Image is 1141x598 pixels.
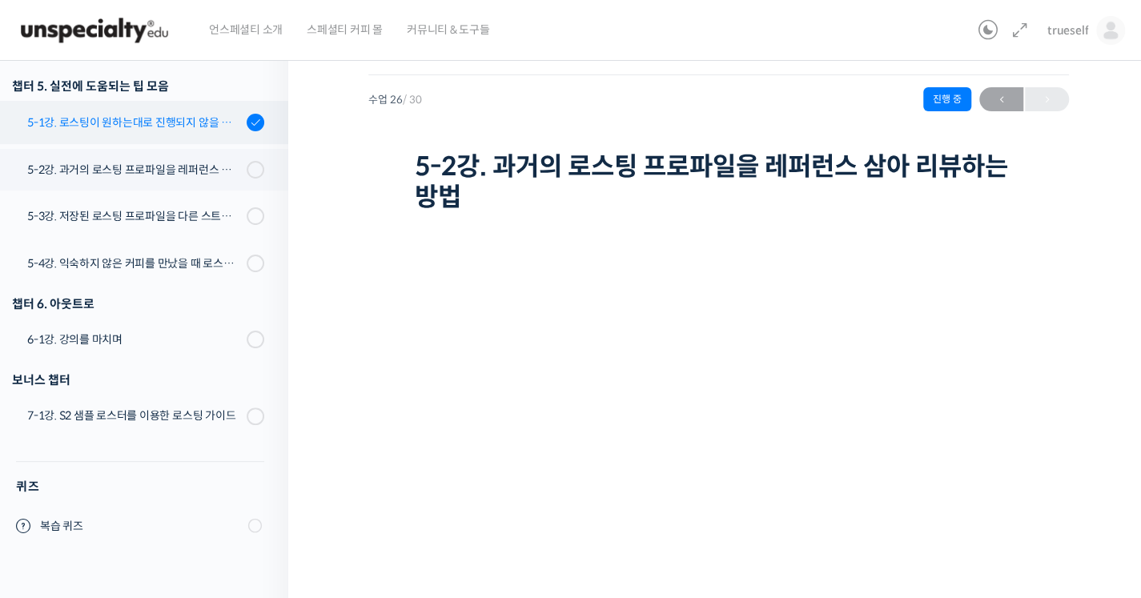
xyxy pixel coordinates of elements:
[979,89,1023,110] span: ←
[247,489,267,502] span: 설정
[368,94,422,105] span: 수업 26
[27,331,242,348] div: 6-1강. 강의를 마치며
[27,161,242,179] div: 5-2강. 과거의 로스팅 프로파일을 레퍼런스 삼아 리뷰하는 방법
[12,293,264,315] div: 챕터 6. 아웃트로
[12,75,264,97] div: 챕터 5. 실전에 도움되는 팁 모음
[12,369,264,391] div: 보너스 챕터
[207,465,307,505] a: 설정
[40,518,83,535] span: 복습 퀴즈
[923,87,971,111] div: 진행 중
[27,407,242,424] div: 7-1강. S2 샘플 로스터를 이용한 로스팅 가이드
[16,461,264,495] h4: 퀴즈
[5,465,106,505] a: 홈
[403,93,422,106] span: / 30
[27,255,242,272] div: 5-4강. 익숙하지 않은 커피를 만났을 때 로스팅 전략 세우는 방법
[147,490,166,503] span: 대화
[50,489,60,502] span: 홈
[27,207,242,225] div: 5-3강. 저장된 로스팅 프로파일을 다른 스트롱홀드 로스팅 머신에서 적용할 경우에 보정하는 방법
[106,465,207,505] a: 대화
[27,114,242,131] div: 5-1강. 로스팅이 원하는대로 진행되지 않을 때, 일관성이 떨어질 때
[979,87,1023,111] a: ←이전
[415,151,1023,213] h1: 5-2강. 과거의 로스팅 프로파일을 레퍼런스 삼아 리뷰하는 방법
[1047,23,1088,38] span: trueself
